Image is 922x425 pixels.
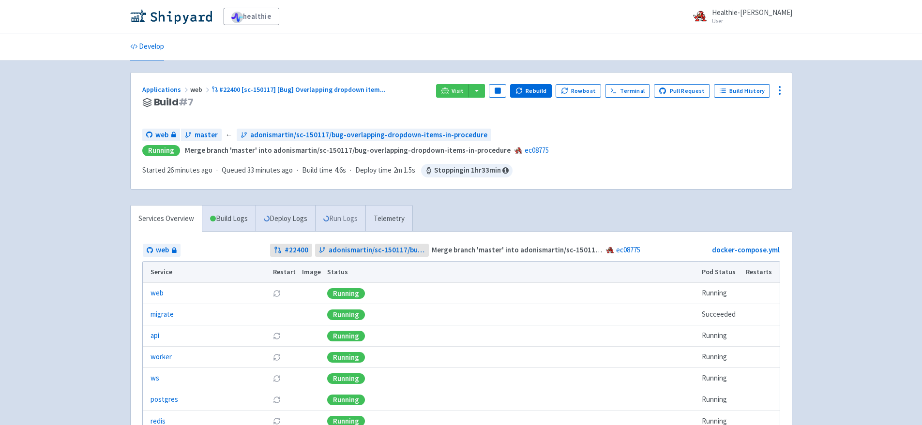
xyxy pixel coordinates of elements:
[151,330,159,341] a: api
[131,205,202,232] a: Services Overview
[154,97,194,108] span: Build
[151,288,164,299] a: web
[436,84,469,98] a: Visit
[143,262,270,283] th: Service
[190,85,212,94] span: web
[151,352,172,363] a: worker
[687,9,792,24] a: Healthie-[PERSON_NAME] User
[247,165,293,175] time: 33 minutes ago
[712,8,792,17] span: Healthie-[PERSON_NAME]
[698,283,742,304] td: Running
[224,8,279,25] a: healthie
[237,129,491,142] a: adonismartin/sc-150117/bug-overlapping-dropdown-items-in-procedure
[654,84,710,98] a: Pull Request
[432,245,757,254] strong: Merge branch 'master' into adonismartin/sc-150117/bug-overlapping-dropdown-items-in-procedure
[556,84,601,98] button: Rowboat
[698,262,742,283] th: Pod Status
[327,309,365,320] div: Running
[270,244,312,257] a: #22400
[327,331,365,341] div: Running
[605,84,650,98] a: Terminal
[142,85,190,94] a: Applications
[355,165,392,176] span: Deploy time
[270,262,299,283] th: Restart
[151,394,178,405] a: postgres
[151,309,174,320] a: migrate
[712,18,792,24] small: User
[510,84,552,98] button: Rebuild
[142,129,180,142] a: web
[226,130,233,141] span: ←
[273,375,281,382] button: Restart pod
[143,244,181,257] a: web
[393,165,415,176] span: 2m 1.5s
[179,95,194,109] span: # 7
[142,164,513,177] div: · · ·
[202,205,256,232] a: Build Logs
[698,347,742,368] td: Running
[219,85,386,94] span: #22400 [sc-150117] [Bug] Overlapping dropdown item ...
[421,164,513,177] span: Stopping in 1 hr 33 min
[365,205,412,232] a: Telemetry
[616,245,640,254] a: ec08775
[327,352,365,363] div: Running
[714,84,770,98] a: Build History
[156,245,169,256] span: web
[256,205,315,232] a: Deploy Logs
[151,373,159,384] a: ws
[273,353,281,361] button: Restart pod
[285,245,308,256] strong: # 22400
[525,146,549,155] a: ec08775
[302,165,333,176] span: Build time
[155,130,168,141] span: web
[273,332,281,340] button: Restart pod
[130,33,164,60] a: Develop
[327,288,365,299] div: Running
[327,373,365,384] div: Running
[273,417,281,425] button: Restart pod
[212,85,388,94] a: #22400 [sc-150117] [Bug] Overlapping dropdown item...
[167,165,212,175] time: 26 minutes ago
[712,245,780,254] a: docker-compose.yml
[324,262,698,283] th: Status
[250,130,487,141] span: adonismartin/sc-150117/bug-overlapping-dropdown-items-in-procedure
[315,205,365,232] a: Run Logs
[299,262,324,283] th: Image
[195,130,218,141] span: master
[273,290,281,297] button: Restart pod
[273,396,281,404] button: Restart pod
[698,325,742,347] td: Running
[698,304,742,325] td: Succeeded
[452,87,464,95] span: Visit
[130,9,212,24] img: Shipyard logo
[315,244,429,257] a: adonismartin/sc-150117/bug-overlapping-dropdown-items-in-procedure
[142,165,212,175] span: Started
[698,389,742,410] td: Running
[489,84,506,98] button: Pause
[185,146,511,155] strong: Merge branch 'master' into adonismartin/sc-150117/bug-overlapping-dropdown-items-in-procedure
[334,165,346,176] span: 4.6s
[222,165,293,175] span: Queued
[181,129,222,142] a: master
[329,245,425,256] span: adonismartin/sc-150117/bug-overlapping-dropdown-items-in-procedure
[142,145,180,156] div: Running
[327,395,365,405] div: Running
[698,368,742,389] td: Running
[742,262,779,283] th: Restarts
